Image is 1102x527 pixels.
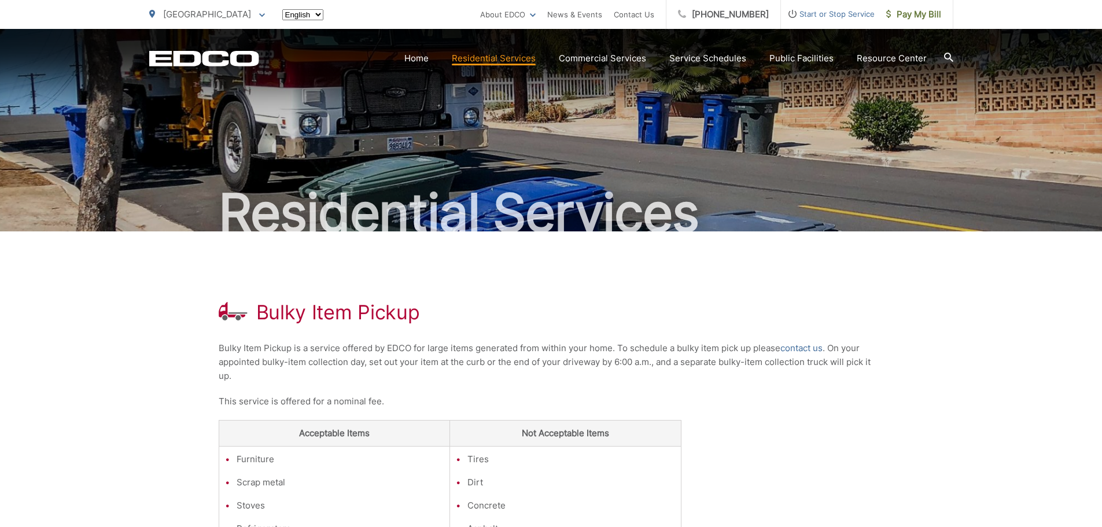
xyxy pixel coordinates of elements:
a: Contact Us [614,8,654,21]
span: [GEOGRAPHIC_DATA] [163,9,251,20]
a: Resource Center [857,51,927,65]
a: Service Schedules [669,51,746,65]
li: Stoves [237,499,444,513]
a: News & Events [547,8,602,21]
p: This service is offered for a nominal fee. [219,395,884,408]
strong: Acceptable Items [299,428,370,438]
a: About EDCO [480,8,536,21]
li: Tires [467,452,675,466]
a: Home [404,51,429,65]
li: Furniture [237,452,444,466]
span: Pay My Bill [886,8,941,21]
a: Commercial Services [559,51,646,65]
h1: Bulky Item Pickup [256,301,420,324]
a: Public Facilities [769,51,834,65]
a: contact us [780,341,823,355]
p: Bulky Item Pickup is a service offered by EDCO for large items generated from within your home. T... [219,341,884,383]
select: Select a language [282,9,323,20]
li: Scrap metal [237,476,444,489]
a: EDCD logo. Return to the homepage. [149,50,259,67]
li: Dirt [467,476,675,489]
strong: Not Acceptable Items [522,428,609,438]
a: Residential Services [452,51,536,65]
li: Concrete [467,499,675,513]
h2: Residential Services [149,184,953,242]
